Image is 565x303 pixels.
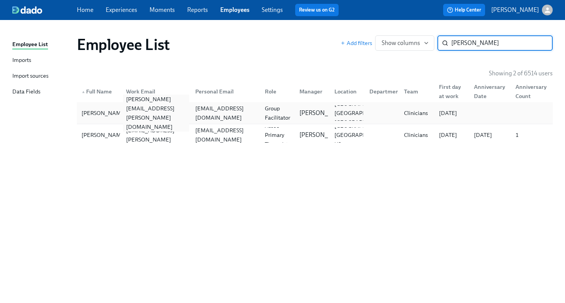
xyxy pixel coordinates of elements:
[382,39,428,47] span: Show columns
[512,130,551,140] div: 1
[295,4,339,16] button: Review us on G2
[471,130,510,140] div: [DATE]
[106,6,137,13] a: Experiences
[12,72,71,81] a: Import sources
[12,40,48,50] div: Employee List
[401,87,433,96] div: Team
[12,72,48,81] div: Import sources
[120,84,189,99] div: Work Email
[12,87,71,97] a: Data Fields
[436,82,468,101] div: First day at work
[81,90,85,94] span: ▲
[489,69,553,78] p: Showing 2 of 6514 users
[262,87,294,96] div: Role
[123,95,189,132] div: [PERSON_NAME][EMAIL_ADDRESS][PERSON_NAME][DOMAIN_NAME]
[433,84,468,99] div: First day at work
[398,84,433,99] div: Team
[259,84,294,99] div: Role
[471,82,510,101] div: Anniversary Date
[436,130,468,140] div: [DATE]
[331,99,394,127] div: [GEOGRAPHIC_DATA] [GEOGRAPHIC_DATA] [GEOGRAPHIC_DATA]
[12,6,77,14] a: dado
[78,84,120,99] div: ▲Full Name
[512,82,551,101] div: Anniversary Count
[77,102,553,124] a: [PERSON_NAME][PERSON_NAME][EMAIL_ADDRESS][PERSON_NAME][DOMAIN_NAME][EMAIL_ADDRESS][DOMAIN_NAME]Gr...
[78,130,130,140] div: [PERSON_NAME]
[187,6,208,13] a: Reports
[468,84,510,99] div: Anniversary Date
[491,5,553,15] button: [PERSON_NAME]
[77,124,553,146] a: [PERSON_NAME][PERSON_NAME][EMAIL_ADDRESS][PERSON_NAME][DOMAIN_NAME][EMAIL_ADDRESS][DOMAIN_NAME]As...
[262,6,283,13] a: Settings
[12,6,42,14] img: dado
[220,6,249,13] a: Employees
[77,6,93,13] a: Home
[293,84,328,99] div: Manager
[491,6,539,14] p: [PERSON_NAME]
[192,87,259,96] div: Personal Email
[262,121,294,149] div: Assoc Primary Therapist
[150,6,175,13] a: Moments
[12,40,71,50] a: Employee List
[401,130,433,140] div: Clinicians
[509,84,551,99] div: Anniversary Count
[77,35,170,54] h1: Employee List
[78,108,130,118] div: [PERSON_NAME]
[401,108,433,118] div: Clinicians
[299,6,335,14] a: Review us on G2
[12,56,31,65] div: Imports
[331,87,363,96] div: Location
[296,87,328,96] div: Manager
[328,84,363,99] div: Location
[366,87,404,96] div: Department
[78,87,120,96] div: Full Name
[123,117,189,153] div: [PERSON_NAME][EMAIL_ADDRESS][PERSON_NAME][DOMAIN_NAME]
[299,131,347,139] p: [PERSON_NAME]
[443,4,485,16] button: Help Center
[363,84,398,99] div: Department
[341,39,372,47] button: Add filters
[12,87,40,97] div: Data Fields
[192,104,259,122] div: [EMAIL_ADDRESS][DOMAIN_NAME]
[447,6,481,14] span: Help Center
[12,56,71,65] a: Imports
[436,108,468,118] div: [DATE]
[299,109,347,117] p: [PERSON_NAME]
[192,126,259,144] div: [EMAIL_ADDRESS][DOMAIN_NAME]
[451,35,553,51] input: Search by name
[189,84,259,99] div: Personal Email
[375,35,434,51] button: Show columns
[123,87,189,96] div: Work Email
[262,104,294,122] div: Group Facilitator
[331,121,394,149] div: [GEOGRAPHIC_DATA] [GEOGRAPHIC_DATA] US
